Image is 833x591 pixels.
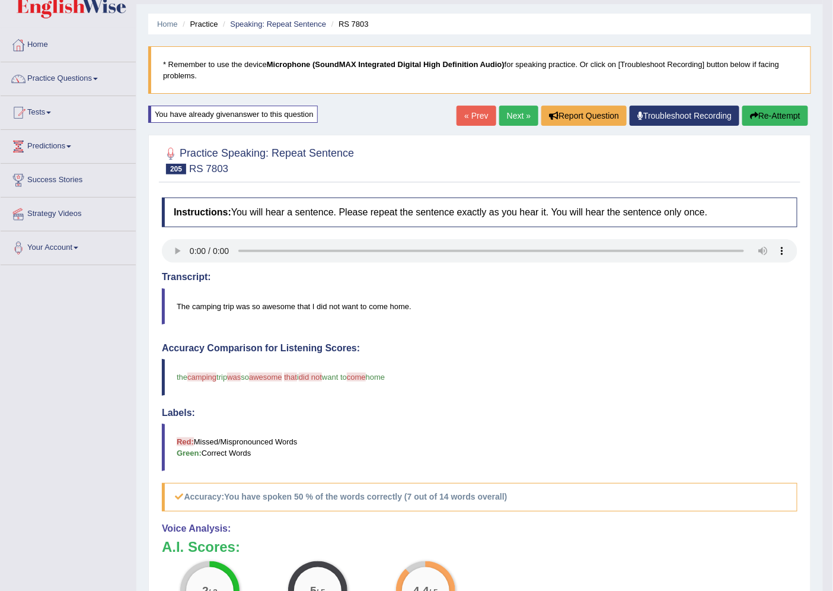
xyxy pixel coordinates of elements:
[162,145,354,174] h2: Practice Speaking: Repeat Sentence
[457,106,496,126] a: « Prev
[177,449,202,457] b: Green:
[630,106,739,126] a: Troubleshoot Recording
[1,96,136,126] a: Tests
[148,46,811,94] blockquote: * Remember to use the device for speaking practice. Or click on [Troubleshoot Recording] button b...
[541,106,627,126] button: Report Question
[180,18,218,30] li: Practice
[284,373,297,382] span: that
[230,20,326,28] a: Speaking: Repeat Sentence
[1,164,136,193] a: Success Stories
[299,373,322,382] span: did not
[742,106,808,126] button: Re-Attempt
[174,207,231,217] b: Instructions:
[347,373,366,382] span: come
[224,492,507,501] b: You have spoken 50 % of the words correctly (7 out of 14 words overall)
[177,373,187,382] span: the
[1,62,136,92] a: Practice Questions
[267,60,505,69] b: Microphone (SoundMAX Integrated Digital High Definition Audio)
[162,288,797,325] blockquote: The camping trip was so awesome that I did not want to come home.
[162,539,240,555] b: A.I. Scores:
[177,437,194,446] b: Red:
[189,163,228,174] small: RS 7803
[1,28,136,58] a: Home
[162,408,797,418] h4: Labels:
[241,373,249,382] span: so
[166,164,186,174] span: 205
[1,231,136,261] a: Your Account
[162,343,797,354] h4: Accuracy Comparison for Listening Scores:
[216,373,227,382] span: trip
[162,198,797,227] h4: You will hear a sentence. Please repeat the sentence exactly as you hear it. You will hear the se...
[249,373,282,382] span: awesome
[162,424,797,471] blockquote: Missed/Mispronounced Words Correct Words
[162,523,797,534] h4: Voice Analysis:
[148,106,318,123] div: You have already given answer to this question
[227,373,241,382] span: was
[187,373,216,382] span: camping
[297,373,299,382] span: i
[162,272,797,282] h4: Transcript:
[1,198,136,227] a: Strategy Videos
[366,373,385,382] span: home
[157,20,178,28] a: Home
[1,130,136,160] a: Predictions
[162,483,797,511] h5: Accuracy:
[322,373,347,382] span: want to
[499,106,538,126] a: Next »
[328,18,369,30] li: RS 7803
